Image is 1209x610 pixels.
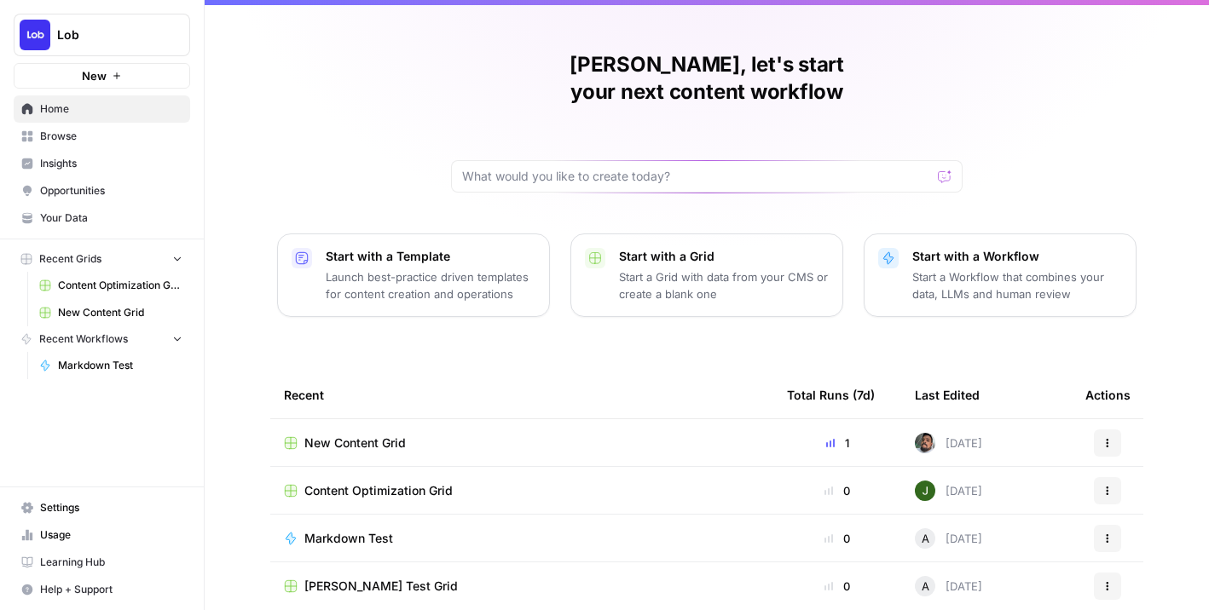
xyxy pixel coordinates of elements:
[58,358,182,373] span: Markdown Test
[304,434,406,452] span: New Content Grid
[39,331,128,347] span: Recent Workflows
[14,63,190,89] button: New
[912,268,1122,302] p: Start a Workflow that combines your data, LLMs and human review
[40,129,182,144] span: Browse
[922,578,929,595] span: A
[619,248,829,265] p: Start with a Grid
[451,51,963,106] h1: [PERSON_NAME], let's start your next content workflow
[40,582,182,597] span: Help + Support
[787,371,875,418] div: Total Runs (7d)
[304,578,458,595] span: [PERSON_NAME] Test Grid
[787,578,888,595] div: 0
[14,95,190,123] a: Home
[284,530,760,547] a: Markdown Test
[284,578,760,595] a: [PERSON_NAME] Test Grid
[326,248,535,265] p: Start with a Template
[14,494,190,521] a: Settings
[40,555,182,570] span: Learning Hub
[14,326,190,352] button: Recent Workflows
[40,527,182,543] span: Usage
[277,233,550,317] button: Start with a TemplateLaunch best-practice driven templates for content creation and operations
[14,150,190,177] a: Insights
[40,101,182,117] span: Home
[32,272,190,299] a: Content Optimization Grid
[570,233,843,317] button: Start with a GridStart a Grid with data from your CMS or create a blank one
[14,576,190,603] button: Help + Support
[922,530,929,547] span: A
[326,268,535,302] p: Launch best-practice driven templates for content creation and operations
[40,500,182,515] span: Settings
[14,123,190,150] a: Browse
[619,268,829,302] p: Start a Grid with data from your CMS or create a blank one
[864,233,1137,317] button: Start with a WorkflowStart a Workflow that combines your data, LLMs and human review
[39,251,101,267] span: Recent Grids
[284,371,760,418] div: Recent
[32,299,190,326] a: New Content Grid
[915,481,935,501] img: o5cng5rerlxsqg9st6ugrrtmomx8
[912,248,1122,265] p: Start with a Workflow
[915,371,980,418] div: Last Edited
[787,530,888,547] div: 0
[915,433,935,453] img: u93l1oyz1g39q1i4vkrv6vz0p6p4
[284,434,760,452] a: New Content Grid
[304,530,393,547] span: Markdown Test
[14,177,190,204] a: Opportunities
[304,482,453,499] span: Content Optimization Grid
[14,246,190,272] button: Recent Grids
[787,482,888,499] div: 0
[915,433,982,453] div: [DATE]
[57,26,160,43] span: Lob
[14,521,190,549] a: Usage
[915,481,982,501] div: [DATE]
[58,278,182,293] span: Content Optimization Grid
[82,67,107,84] span: New
[787,434,888,452] div: 1
[20,20,50,50] img: Lob Logo
[40,210,182,226] span: Your Data
[14,204,190,232] a: Your Data
[1085,371,1131,418] div: Actions
[462,168,931,185] input: What would you like to create today?
[40,183,182,199] span: Opportunities
[14,549,190,576] a: Learning Hub
[915,528,982,549] div: [DATE]
[284,482,760,499] a: Content Optimization Grid
[14,14,190,56] button: Workspace: Lob
[915,576,982,596] div: [DATE]
[32,352,190,379] a: Markdown Test
[58,305,182,320] span: New Content Grid
[40,156,182,171] span: Insights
